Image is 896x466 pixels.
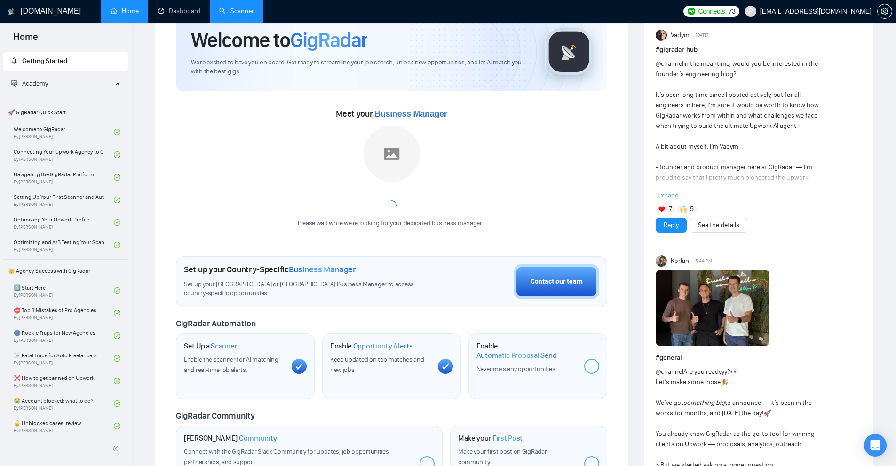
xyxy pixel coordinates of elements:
a: 1️⃣ Start HereBy[PERSON_NAME] [14,280,114,301]
span: 🚀 GigRadar Quick Start [4,103,127,122]
button: See the details [690,218,747,233]
span: 7 [669,205,672,214]
span: @channel [656,368,683,376]
span: Automatic Proposal Send [476,351,557,360]
li: Getting Started [3,52,128,71]
em: something big [683,399,725,407]
span: Keep updated on top matches and new jobs. [330,355,424,374]
span: rocket [11,57,17,64]
span: fund-projection-screen [11,80,17,87]
a: homeHome [111,7,139,15]
span: Set up your [GEOGRAPHIC_DATA] or [GEOGRAPHIC_DATA] Business Manager to access country-specific op... [184,280,433,298]
span: GigRadar Automation [176,318,255,329]
img: logo [8,4,15,19]
span: Academy [22,79,48,87]
a: searchScanner [219,7,254,15]
span: GigRadar [290,27,367,53]
span: First Post [492,434,523,443]
a: Setting Up Your First Scanner and Auto-BidderBy[PERSON_NAME] [14,190,114,210]
span: 👀 [730,368,738,376]
span: Getting Started [22,57,67,65]
span: Business Manager [374,109,447,118]
span: Business Manager [289,264,356,275]
button: Reply [656,218,687,233]
img: gigradar-logo.png [546,28,593,75]
span: Home [6,30,46,50]
h1: Welcome to [191,27,367,53]
span: 73 [729,6,736,16]
h1: Set Up a [184,341,237,351]
h1: Enable [330,341,413,351]
a: ☠️ Fatal Traps for Solo FreelancersBy[PERSON_NAME] [14,348,114,369]
div: Open Intercom Messenger [864,434,887,457]
a: dashboardDashboard [158,7,200,15]
img: upwork-logo.png [688,8,695,15]
a: Welcome to GigRadarBy[PERSON_NAME] [14,122,114,142]
span: check-circle [114,310,120,316]
span: loading [384,199,398,213]
button: Contact our team [514,264,599,299]
span: We're excited to have you on board. Get ready to streamline your job search, unlock new opportuni... [191,58,530,76]
span: check-circle [114,151,120,158]
span: user [747,8,754,15]
span: Vadym [671,30,690,40]
span: Connects: [698,6,726,16]
span: check-circle [114,287,120,294]
a: Reply [664,220,679,230]
span: Scanner [211,341,237,351]
span: check-circle [114,174,120,181]
div: Contact our team [531,276,582,287]
a: 🔓 Unblocked cases: reviewBy[PERSON_NAME] [14,416,114,436]
span: check-circle [114,242,120,248]
h1: [PERSON_NAME] [184,434,277,443]
span: [DATE] [696,31,708,39]
span: Connect with the GigRadar Slack Community for updates, job opportunities, partnerships, and support. [184,448,390,466]
a: Optimizing and A/B Testing Your Scanner for Better ResultsBy[PERSON_NAME] [14,235,114,255]
span: 5 [690,205,694,214]
span: check-circle [114,129,120,135]
span: Korlan [671,256,689,266]
span: check-circle [114,219,120,226]
a: 🌚 Rookie Traps for New AgenciesBy[PERSON_NAME] [14,325,114,346]
span: check-circle [114,332,120,339]
span: check-circle [114,400,120,407]
h1: Set up your Country-Specific [184,264,356,275]
span: @channel [656,60,683,68]
span: Enable the scanner for AI matching and real-time job alerts. [184,355,278,374]
a: See the details [698,220,739,230]
h1: Enable [476,341,577,360]
span: check-circle [114,355,120,362]
span: check-circle [114,378,120,384]
span: setting [878,8,892,15]
span: double-left [112,444,121,453]
span: 🎉 [721,378,729,386]
span: Make your first post on GigRadar community. [458,448,547,466]
img: Korlan [656,255,667,267]
div: Please wait while we're looking for your dedicated business manager... [292,219,491,228]
img: ❤️ [658,206,665,213]
a: Navigating the GigRadar PlatformBy[PERSON_NAME] [14,167,114,188]
div: in the meantime, would you be interested in the founder’s engineering blog? It’s been long time s... [656,59,821,328]
a: Connecting Your Upwork Agency to GigRadarBy[PERSON_NAME] [14,144,114,165]
img: Vadym [656,30,667,41]
button: setting [877,4,892,19]
img: 🙌 [680,206,687,213]
h1: # gigradar-hub [656,45,862,55]
span: check-circle [114,423,120,429]
h1: Make your [458,434,523,443]
span: GigRadar Community [176,411,255,421]
span: Opportunity Alerts [353,341,413,351]
span: Academy [11,79,48,87]
a: ⛔ Top 3 Mistakes of Pro AgenciesBy[PERSON_NAME] [14,303,114,324]
span: 🚀 [763,409,771,417]
img: F09K6TKUH8F-1760013141754.jpg [656,270,769,346]
img: placeholder.png [364,126,420,182]
span: 👑 Agency Success with GigRadar [4,261,127,280]
a: 😭 Account blocked: what to do?By[PERSON_NAME] [14,393,114,414]
a: Optimizing Your Upwork ProfileBy[PERSON_NAME] [14,212,114,233]
h1: # general [656,353,862,363]
span: Meet your [336,109,447,119]
span: Community [239,434,277,443]
a: ❌ How to get banned on UpworkBy[PERSON_NAME] [14,371,114,391]
a: setting [877,8,892,15]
